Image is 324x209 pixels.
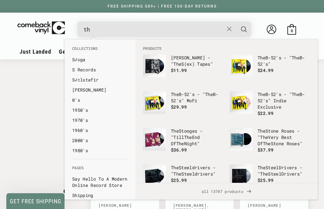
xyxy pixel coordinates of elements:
[72,117,128,123] a: 1970's
[173,171,181,177] b: The
[72,67,128,73] a: S Records
[258,67,273,73] span: $24.99
[72,87,128,93] a: [PERSON_NAME]
[72,127,128,134] a: 1960's
[69,125,131,135] li: collections: 1960's
[140,161,227,198] li: products: The Steeldrivers - "The Steeldrivers"
[258,147,273,153] span: $37.99
[72,137,128,144] a: 2000's
[143,91,223,122] a: The B-52's - "The B-52's" MoFi TheB-52's - "TheB-52's" MoFi $29.99
[171,128,179,134] b: The
[171,91,179,97] b: The
[69,85,131,95] li: collections: S. Carey
[143,164,223,195] a: The Steeldrivers - "The Steeldrivers" TheSteeldrivers - "TheSteeldrivers" $25.99
[143,91,166,114] img: The B-52's - "The B-52's" MoFi
[171,55,223,67] p: [PERSON_NAME] - " S(ex) Tapes"
[72,176,128,188] a: Say Hello To A Modern Online Record Store
[171,67,187,73] span: $11.99
[143,164,166,187] img: The Steeldrivers - "The Steeldrivers"
[184,134,192,140] b: The
[140,183,313,200] span: all 13707 products
[230,164,310,195] a: The SteelDrivers - "The SteelDrivers" TheSteelDrivers - "TheSteelDrivers" $25.99
[258,91,265,97] b: The
[69,174,131,190] li: pages: Say Hello To A Modern Online Record Store
[69,105,131,115] li: collections: 1950's
[258,55,310,67] p: B-52's - " B-52's"
[69,65,131,75] li: collections: S Records
[69,190,131,200] li: pages: Shipping
[143,128,166,151] img: The Stooges - "Till The End Of The Night"
[69,135,131,146] li: collections: 2000's
[63,188,70,194] button: Close teaser
[98,203,132,208] a: [PERSON_NAME]
[72,97,128,103] a: 0's
[227,161,313,198] li: products: The SteelDrivers - "The SteelDrivers"
[72,192,128,199] a: Shipping
[230,164,252,187] img: The SteelDrivers - "The SteelDrivers"
[205,91,213,97] b: The
[263,140,271,146] b: The
[258,128,265,134] b: The
[6,193,65,209] div: GET FREE SHIPPINGClose teaser
[171,147,187,153] span: $36.99
[292,55,300,61] b: The
[171,164,179,170] b: The
[224,22,235,36] button: Close
[171,128,223,147] p: Stooges - "Till End Of Night"
[230,55,310,85] a: The B-52's - "The B-52's" TheB-52's - "TheB-52's" $24.99
[247,203,281,208] a: [PERSON_NAME]
[260,134,268,140] b: The
[69,75,131,85] li: collections: S√≥lstafir
[84,23,224,36] input: When autocomplete results are available use up and down arrows to review and enter to select
[291,28,293,33] span: 0
[135,39,318,183] div: Products
[69,95,131,105] li: collections: 0's
[77,21,251,37] div: Search
[140,46,313,51] li: Products
[69,115,131,125] li: collections: 1970's
[69,165,131,174] li: Pages
[258,177,273,183] span: $25.99
[230,55,252,77] img: The B-52's - "The B-52's"
[258,164,265,170] b: The
[143,128,223,158] a: The Stooges - "Till The End Of The Night" TheStooges - "TillTheEnd OfTheNight" $36.99
[176,140,184,146] b: The
[171,177,187,183] span: $25.99
[72,57,128,63] a: S√©ga
[258,55,265,61] b: The
[69,55,131,65] li: collections: S√©ga
[230,91,252,114] img: The B-52's - "The B-52's" Indie Exclusive
[227,51,313,88] li: products: The B-52's - "The B-52's"
[227,88,313,125] li: products: The B-52's - "The B-52's" Indie Exclusive
[230,91,310,122] a: The B-52's - "The B-52's" Indie Exclusive TheB-52's - "TheB-52's" Indie Exclusive $22.99
[292,91,300,97] b: The
[143,55,223,85] a: Fletcher - "The S(ex) Tapes" [PERSON_NAME] - "TheS(ex) Tapes" $11.99
[143,55,166,77] img: Fletcher - "The S(ex) Tapes"
[101,4,223,9] a: FREE SHIPPING $89+ | FREE 100-DAY RETURNS
[230,128,252,151] img: The Stone Roses - "The Very Best Of The Stone Roses"
[171,91,223,104] p: B-52's - " B-52's" MoFi
[171,104,187,110] span: $29.99
[173,203,207,208] a: [PERSON_NAME]
[173,61,181,67] b: The
[69,146,131,156] li: collections: 1980's
[236,21,252,37] button: Search
[69,46,131,55] li: Collections
[171,164,223,177] p: Steeldrivers - " Steeldrivers"
[135,183,318,200] a: all 13707 products
[135,183,318,200] div: View All
[140,51,227,88] li: products: Fletcher - "The S(ex) Tapes"
[140,88,227,125] li: products: The B-52's - "The B-52's" MoFi
[258,91,310,110] p: B-52's - " B-52's" Indie Exclusive
[258,128,310,147] p: Stone Roses - " Very Best Of Stone Roses"
[260,171,268,177] b: The
[230,128,310,158] a: The Stone Roses - "The Very Best Of The Stone Roses" TheStone Roses - "TheVery Best OfTheStone Ro...
[10,198,61,205] span: GET FREE SHIPPING
[140,125,227,161] li: products: The Stooges - "Till The End Of The Night"
[258,110,273,116] span: $22.99
[258,164,310,177] p: SteelDrivers - " SteelDrivers"
[65,39,135,159] div: Collections
[227,125,313,161] li: products: The Stone Roses - "The Very Best Of The Stone Roses"
[20,48,51,55] span: Just Landed
[59,48,77,55] span: Genres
